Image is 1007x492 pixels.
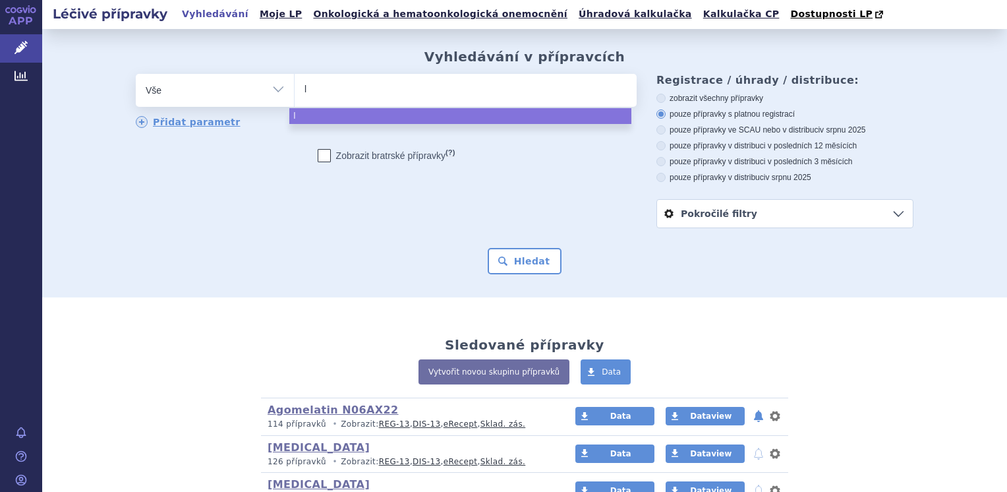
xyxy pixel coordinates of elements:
[752,408,765,424] button: notifikace
[602,367,621,377] span: Data
[136,116,241,128] a: Přidat parametr
[657,200,913,228] a: Pokročilé filtry
[656,140,913,151] label: pouze přípravky v distribuci v posledních 12 měsících
[575,445,654,463] a: Data
[656,74,913,86] h3: Registrace / úhrady / distribuce:
[656,156,913,167] label: pouze přípravky v distribuci v posledních 3 měsících
[444,457,478,466] a: eRecept
[786,5,890,24] a: Dostupnosti LP
[690,449,732,458] span: Dataview
[268,441,370,454] a: [MEDICAL_DATA]
[765,173,811,182] span: v srpnu 2025
[445,337,604,353] h2: Sledované přípravky
[575,5,696,23] a: Úhradová kalkulačka
[656,125,913,135] label: pouze přípravky ve SCAU nebo v distribuci
[480,457,526,466] a: Sklad. zás.
[768,446,782,462] button: nastavení
[309,5,571,23] a: Onkologická a hematoonkologická onemocnění
[178,5,252,23] a: Vyhledávání
[418,359,569,384] a: Vytvořit novou skupinu přípravků
[820,125,865,135] span: v srpnu 2025
[488,248,562,274] button: Hledat
[318,149,455,162] label: Zobrazit bratrské přípravky
[446,148,455,157] abbr: (?)
[413,419,440,429] a: DIS-13
[690,412,732,421] span: Dataview
[268,419,326,429] span: 114 přípravků
[768,408,782,424] button: nastavení
[444,419,478,429] a: eRecept
[581,359,631,384] a: Data
[268,419,550,430] p: Zobrazit: , , ,
[666,407,745,425] a: Dataview
[268,404,399,416] a: Agomelatin N06AX22
[699,5,784,23] a: Kalkulačka CP
[256,5,306,23] a: Moje LP
[656,109,913,119] label: pouze přípravky s platnou registrací
[480,419,526,429] a: Sklad. zás.
[610,412,631,421] span: Data
[610,449,631,458] span: Data
[575,407,654,425] a: Data
[329,419,341,430] i: •
[790,9,873,19] span: Dostupnosti LP
[268,456,550,468] p: Zobrazit: , , ,
[268,478,370,491] a: [MEDICAL_DATA]
[379,419,410,429] a: REG-13
[289,108,631,124] li: l
[379,457,410,466] a: REG-13
[424,49,625,65] h2: Vyhledávání v přípravcích
[752,446,765,462] button: notifikace
[413,457,440,466] a: DIS-13
[329,456,341,468] i: •
[656,172,913,183] label: pouze přípravky v distribuci
[656,93,913,104] label: zobrazit všechny přípravky
[42,5,178,23] h2: Léčivé přípravky
[268,457,326,466] span: 126 přípravků
[666,445,745,463] a: Dataview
